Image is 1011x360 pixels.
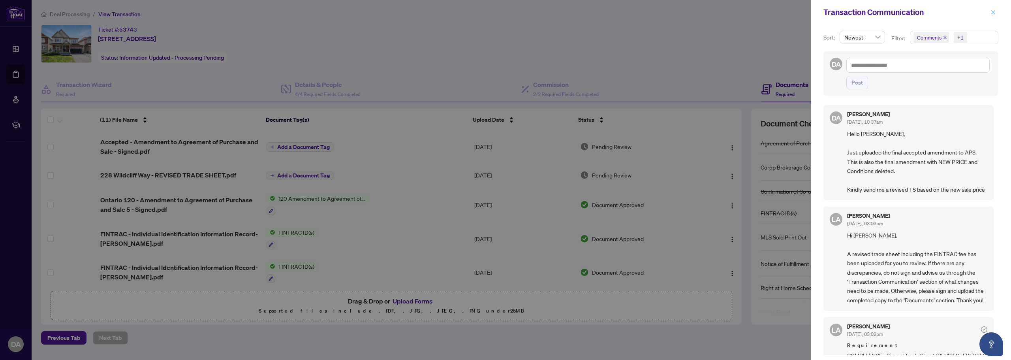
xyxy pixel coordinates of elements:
[847,119,883,125] span: [DATE], 10:37am
[832,214,841,225] span: LA
[823,33,836,42] p: Sort:
[917,34,941,41] span: Comments
[847,111,890,117] h5: [PERSON_NAME]
[847,324,890,329] h5: [PERSON_NAME]
[832,324,841,335] span: LA
[844,31,880,43] span: Newest
[979,332,1003,356] button: Open asap
[847,221,883,226] span: [DATE], 03:03pm
[847,331,883,337] span: [DATE], 03:02pm
[846,76,868,89] button: Post
[847,129,987,194] span: Hello [PERSON_NAME], Just uploaded the final accepted amendment to APS. This is also the final am...
[891,34,906,43] p: Filter:
[847,231,987,305] span: Hi [PERSON_NAME], A revised trade sheet including the FINTRAC fee has been uploaded for you to re...
[957,34,964,41] div: +1
[981,326,987,333] span: check-circle
[831,59,841,70] span: DA
[831,113,841,123] span: DA
[990,9,996,15] span: close
[943,36,947,40] span: close
[847,341,987,349] span: Requirement
[913,32,949,43] span: Comments
[823,6,988,18] div: Transaction Communication
[847,213,890,219] h5: [PERSON_NAME]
